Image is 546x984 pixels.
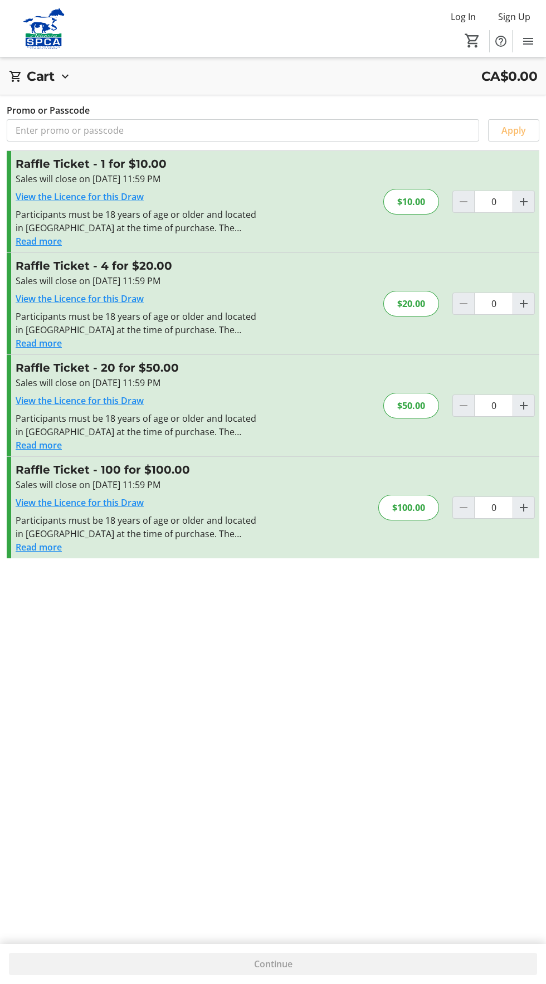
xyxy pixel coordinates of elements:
div: $20.00 [383,291,439,316]
div: Sales will close on [DATE] 11:59 PM [16,172,259,186]
button: Increment by one [513,395,534,416]
h3: Raffle Ticket - 20 for $50.00 [16,359,259,376]
button: Increment by one [513,191,534,212]
span: Apply [501,124,526,137]
button: Read more [16,439,62,452]
button: Log In [442,8,485,26]
button: Menu [517,30,539,52]
input: Raffle Ticket Quantity [474,496,513,519]
input: Raffle Ticket Quantity [474,394,513,417]
button: Help [490,30,512,52]
button: Cart [462,31,482,51]
div: $10.00 [383,189,439,215]
div: Participants must be 18 years of age or older and located in [GEOGRAPHIC_DATA] at the time of pur... [16,208,259,235]
a: View the Licence for this Draw [16,191,144,203]
label: Promo or Passcode [7,104,90,117]
button: Read more [16,235,62,248]
span: Log In [451,10,476,23]
h3: Raffle Ticket - 4 for $20.00 [16,257,259,274]
span: Sign Up [498,10,530,23]
input: Raffle Ticket Quantity [474,293,513,315]
a: View the Licence for this Draw [16,394,144,407]
h3: Raffle Ticket - 1 for $10.00 [16,155,259,172]
div: Participants must be 18 years of age or older and located in [GEOGRAPHIC_DATA] at the time of pur... [16,310,259,337]
button: Increment by one [513,293,534,314]
button: Apply [488,119,539,142]
div: Participants must be 18 years of age or older and located in [GEOGRAPHIC_DATA] at the time of pur... [16,514,259,540]
h2: Cart [27,66,54,86]
input: Raffle Ticket Quantity [474,191,513,213]
div: Sales will close on [DATE] 11:59 PM [16,376,259,389]
a: View the Licence for this Draw [16,293,144,305]
div: $50.00 [383,393,439,418]
a: View the Licence for this Draw [16,496,144,509]
button: Sign Up [489,8,539,26]
div: $100.00 [378,495,439,520]
button: Read more [16,337,62,350]
button: Read more [16,540,62,554]
h3: Raffle Ticket - 100 for $100.00 [16,461,259,478]
div: Participants must be 18 years of age or older and located in [GEOGRAPHIC_DATA] at the time of pur... [16,412,259,439]
span: CA$0.00 [481,66,538,86]
img: Alberta SPCA's Logo [7,8,81,50]
div: Sales will close on [DATE] 11:59 PM [16,478,259,491]
div: Sales will close on [DATE] 11:59 PM [16,274,259,288]
button: Increment by one [513,497,534,518]
input: Enter promo or passcode [7,119,479,142]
